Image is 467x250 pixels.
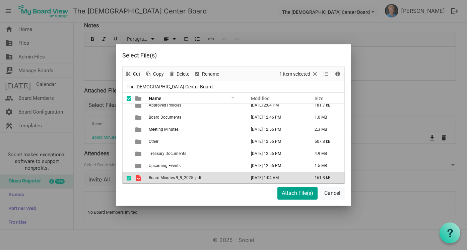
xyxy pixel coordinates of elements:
span: Copy [152,70,164,78]
td: Upcoming Events is template cell column header Name [147,160,244,172]
div: Cut [123,67,143,81]
span: Size [315,96,324,101]
button: Cut [124,70,142,78]
div: View [321,67,332,81]
span: Board Minutes 9_9_2025 .pdf [149,175,201,180]
button: Attach File(s) [277,187,318,200]
td: 181.7 kB is template cell column header Size [308,99,344,111]
td: Treasury Documents is template cell column header Name [147,148,244,160]
td: is template cell column header type [131,148,147,160]
td: 507.8 kB is template cell column header Size [308,135,344,148]
td: September 05, 2025 12:56 PM column header Modified [244,160,308,172]
td: Meeting Minutes is template cell column header Name [147,123,244,135]
td: Board Minutes 9_9_2025 .pdf is template cell column header Name [147,172,244,184]
span: Cut [132,70,141,78]
td: is template cell column header type [131,160,147,172]
td: is template cell column header type [131,123,147,135]
button: Cancel [320,187,345,200]
td: September 05, 2025 12:56 PM column header Modified [244,148,308,160]
td: Other is template cell column header Name [147,135,244,148]
td: Board Documents is template cell column header Name [147,111,244,123]
span: Other [149,139,158,144]
td: February 20, 2025 2:04 PM column header Modified [244,99,308,111]
div: Select File(s) [122,50,300,60]
td: checkbox [123,148,131,160]
td: checkbox [123,99,131,111]
td: September 16, 2025 1:04 AM column header Modified [244,172,308,184]
button: Rename [193,70,220,78]
td: 4.9 MB is template cell column header Size [308,148,344,160]
span: Name [149,96,161,101]
button: Selection [278,70,320,78]
td: checkbox [123,123,131,135]
span: Rename [201,70,220,78]
span: Board Documents [149,115,181,120]
td: 1.5 MB is template cell column header Size [308,160,344,172]
td: 161.8 kB is template cell column header Size [308,172,344,184]
span: 1 item selected [279,70,311,78]
td: is template cell column header type [131,111,147,123]
div: Details [332,67,343,81]
div: Clear selection [277,67,321,81]
span: Meeting Minutes [149,127,179,132]
td: Approved Policies is template cell column header Name [147,99,244,111]
button: Delete [168,70,191,78]
button: Copy [144,70,165,78]
span: Treasury Documents [149,151,186,156]
div: Rename [192,67,221,81]
td: is template cell column header type [131,99,147,111]
button: View dropdownbutton [322,70,330,78]
td: checkbox [123,160,131,172]
td: 2.3 MB is template cell column header Size [308,123,344,135]
td: 1.0 MB is template cell column header Size [308,111,344,123]
td: September 04, 2025 12:46 PM column header Modified [244,111,308,123]
span: Approved Policies [149,103,181,108]
span: The [DEMOGRAPHIC_DATA] Center Board [125,83,214,91]
td: checkbox [123,111,131,123]
div: Copy [143,67,166,81]
span: Delete [176,70,190,78]
td: is template cell column header type [131,135,147,148]
td: is template cell column header type [131,172,147,184]
span: Upcoming Events [149,163,181,168]
td: checkbox [123,135,131,148]
span: Modified [251,96,270,101]
td: September 05, 2025 12:55 PM column header Modified [244,123,308,135]
td: checkbox [123,172,131,184]
button: Details [333,70,342,78]
td: September 05, 2025 12:55 PM column header Modified [244,135,308,148]
div: Delete [166,67,192,81]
